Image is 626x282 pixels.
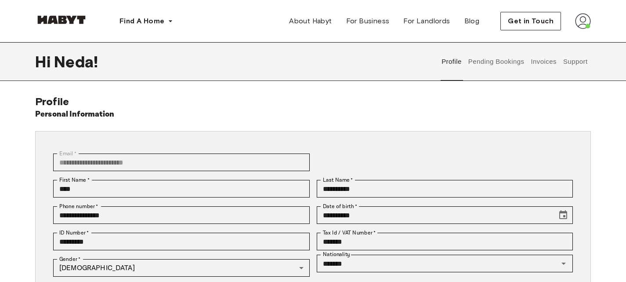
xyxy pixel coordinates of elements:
[508,16,554,26] span: Get in Touch
[575,13,591,29] img: avatar
[59,150,76,157] label: Email
[562,42,589,81] button: Support
[282,12,339,30] a: About Habyt
[530,42,557,81] button: Invoices
[441,42,463,81] button: Profile
[557,257,570,270] button: Open
[554,206,572,224] button: Choose date, selected date is Oct 31, 1985
[35,95,69,108] span: Profile
[54,52,98,71] span: Neda !
[323,229,376,237] label: Tax Id / VAT Number
[500,12,561,30] button: Get in Touch
[59,202,98,210] label: Phone number
[464,16,480,26] span: Blog
[112,12,180,30] button: Find A Home
[59,255,80,263] label: Gender
[457,12,487,30] a: Blog
[53,259,310,277] div: [DEMOGRAPHIC_DATA]
[323,251,350,258] label: Nationality
[289,16,332,26] span: About Habyt
[53,154,310,171] div: You can't change your email address at the moment. Please reach out to customer support in case y...
[119,16,164,26] span: Find A Home
[467,42,525,81] button: Pending Bookings
[403,16,450,26] span: For Landlords
[35,108,115,121] h6: Personal Information
[35,15,88,24] img: Habyt
[59,229,89,237] label: ID Number
[339,12,397,30] a: For Business
[396,12,457,30] a: For Landlords
[59,176,90,184] label: First Name
[438,42,591,81] div: user profile tabs
[35,52,54,71] span: Hi
[323,202,357,210] label: Date of birth
[346,16,390,26] span: For Business
[323,176,353,184] label: Last Name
